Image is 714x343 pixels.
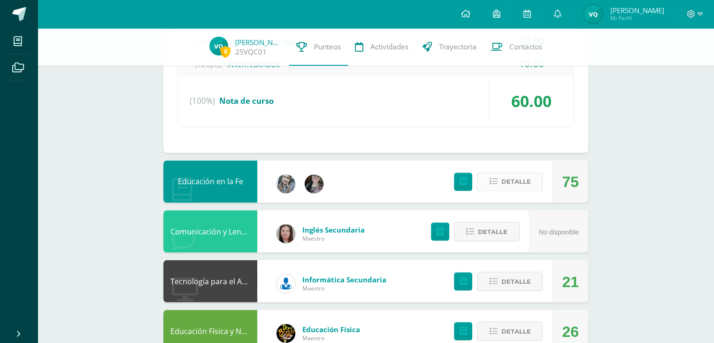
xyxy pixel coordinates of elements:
[219,95,274,106] span: Nota de curso
[539,228,579,235] span: No disponible
[415,28,484,66] a: Trayectoria
[478,223,507,240] span: Detalle
[562,260,579,303] div: 21
[477,321,543,341] button: Detalle
[501,273,530,290] span: Detalle
[276,174,295,193] img: cba4c69ace659ae4cf02a5761d9a2473.png
[348,28,415,66] a: Actividades
[302,225,365,234] span: Inglés Secundaria
[209,37,228,55] img: dff889bbce91cf50085911cef77a5a39.png
[302,274,386,284] span: Informática Secundaria
[302,324,360,334] span: Educación Física
[501,173,530,190] span: Detalle
[190,83,215,119] span: (100%)
[584,5,603,23] img: dff889bbce91cf50085911cef77a5a39.png
[302,234,365,242] span: Maestro
[235,38,282,47] a: [PERSON_NAME]
[305,174,323,193] img: 8322e32a4062cfa8b237c59eedf4f548.png
[484,28,549,66] a: Contactos
[163,260,257,302] div: Tecnología para el Aprendizaje y la Comunicación (Informática)
[163,160,257,203] div: Educación en la Fe
[477,272,543,291] button: Detalle
[314,42,341,52] span: Punteos
[454,222,520,241] button: Detalle
[220,46,230,57] span: 0
[276,224,295,243] img: 8af0450cf43d44e38c4a1497329761f3.png
[501,322,530,340] span: Detalle
[562,161,579,203] div: 75
[163,210,257,252] div: Comunicación y Lenguaje, Idioma Extranjero Inglés
[302,284,386,292] span: Maestro
[610,14,664,22] span: Mi Perfil
[276,324,295,343] img: eda3c0d1caa5ac1a520cf0290d7c6ae4.png
[610,6,664,15] span: [PERSON_NAME]
[302,334,360,342] span: Maestro
[477,172,543,191] button: Detalle
[509,42,542,52] span: Contactos
[276,274,295,293] img: 6ed6846fa57649245178fca9fc9a58dd.png
[289,28,348,66] a: Punteos
[235,47,267,57] a: 25VQC01
[370,42,408,52] span: Actividades
[511,90,552,112] span: 60.00
[439,42,476,52] span: Trayectoria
